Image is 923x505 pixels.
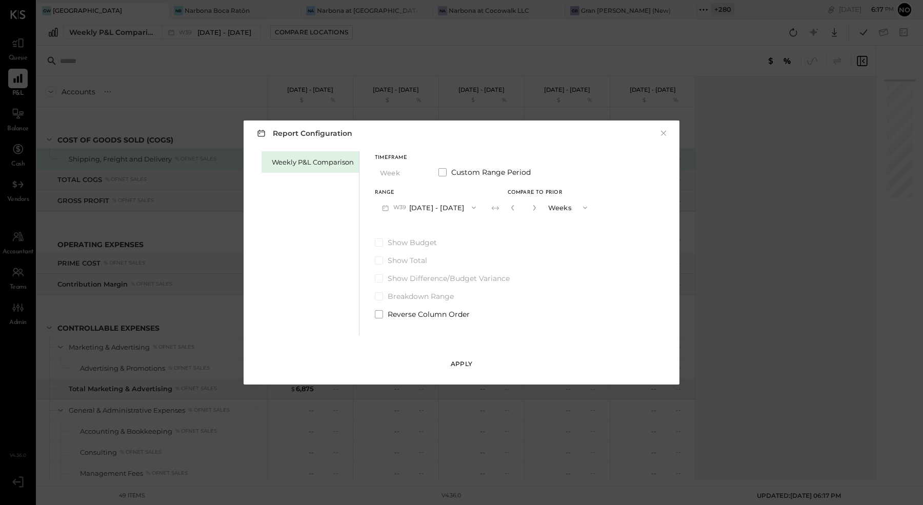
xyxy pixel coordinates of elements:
[388,291,454,301] span: Breakdown Range
[436,356,487,372] button: Apply
[375,163,426,182] button: Week
[375,155,426,160] div: Timeframe
[659,128,668,138] button: ×
[543,198,594,217] button: Weeks
[451,167,531,177] span: Custom Range Period
[393,204,409,212] span: W39
[388,273,510,284] span: Show Difference/Budget Variance
[388,237,437,248] span: Show Budget
[375,190,483,195] div: Range
[451,359,472,368] div: Apply
[388,255,427,266] span: Show Total
[508,190,563,195] span: Compare to Prior
[375,198,483,217] button: W39[DATE] - [DATE]
[388,309,470,319] span: Reverse Column Order
[255,127,352,139] h3: Report Configuration
[272,157,354,167] div: Weekly P&L Comparison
